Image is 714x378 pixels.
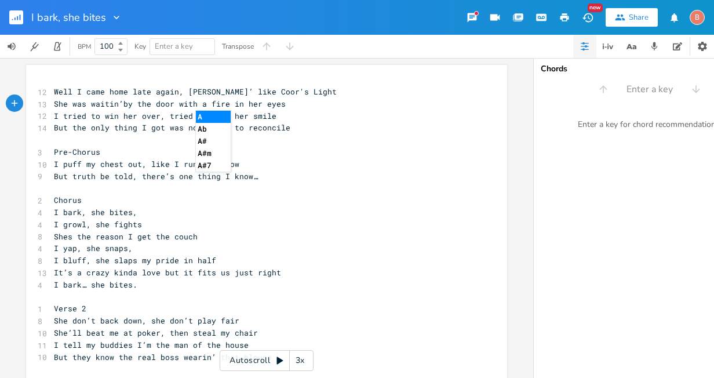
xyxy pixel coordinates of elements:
[54,255,216,266] span: I bluff, she slaps my pride in half
[54,219,142,230] span: I growl, she fights
[54,207,137,217] span: I bark, she bites,
[54,195,82,205] span: Chorus
[196,147,231,159] li: A#m
[155,41,193,52] span: Enter a key
[196,123,231,135] li: Ab
[54,315,239,326] span: She don’t back down, she don’t play fair
[588,3,603,12] div: New
[54,122,290,133] span: But the only thing I got was no chance to reconcile
[31,12,106,23] span: I bark, she bites
[626,83,673,96] span: Enter a key
[576,7,599,28] button: New
[196,111,231,123] li: A
[54,111,276,121] span: I tried to win her over, tried to make her smile
[54,159,239,169] span: I puff my chest out, like I run the show
[290,350,311,371] div: 3x
[54,279,137,290] span: I bark… she bites.
[222,43,254,50] div: Transpose
[54,243,133,253] span: I yap, she snaps,
[196,159,231,172] li: A#7
[54,86,337,97] span: Well I came home late again, [PERSON_NAME]’ like Coor's Light
[54,303,86,314] span: Verse 2
[54,340,249,350] span: I tell my buddies I’m the man of the house
[54,328,258,338] span: She’ll beat me at poker, then steal my chair
[54,231,198,242] span: Shes the reason I get the couch
[54,352,272,362] span: But they know the real boss wearin’ that blouse
[134,43,146,50] div: Key
[78,43,91,50] div: BPM
[629,12,649,23] div: Share
[690,4,705,31] button: B
[54,147,100,157] span: Pre-Chorus
[54,171,258,181] span: But truth be told, there’s one thing I know…
[54,99,286,109] span: She was waitin’by the door with a fire in her eyes
[196,135,231,147] li: A#
[54,267,281,278] span: It’s a crazy kinda love but it fits us just right
[690,10,705,25] div: bjb3598
[606,8,658,27] button: Share
[220,350,314,371] div: Autoscroll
